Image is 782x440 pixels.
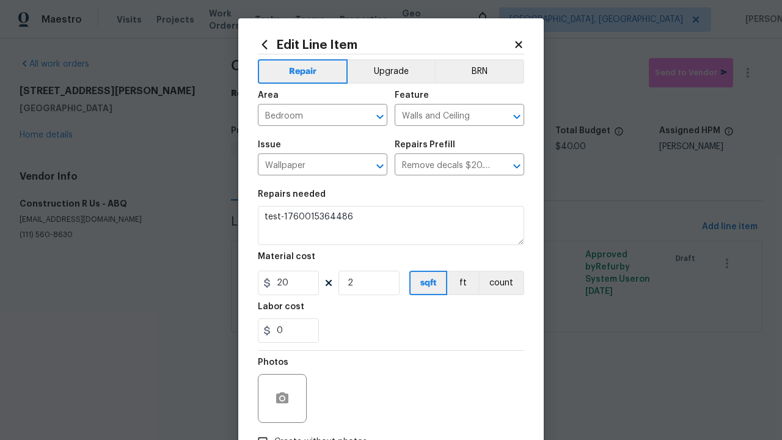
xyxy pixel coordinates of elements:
[508,158,525,175] button: Open
[258,141,281,149] h5: Issue
[258,206,524,245] textarea: test-1760015364486
[258,190,326,199] h5: Repairs needed
[395,141,455,149] h5: Repairs Prefill
[258,59,348,84] button: Repair
[258,91,279,100] h5: Area
[371,158,389,175] button: Open
[258,252,315,261] h5: Material cost
[447,271,478,295] button: ft
[371,108,389,125] button: Open
[409,271,447,295] button: sqft
[258,358,288,367] h5: Photos
[395,91,429,100] h5: Feature
[508,108,525,125] button: Open
[434,59,524,84] button: BRN
[258,302,304,311] h5: Labor cost
[258,38,513,51] h2: Edit Line Item
[478,271,524,295] button: count
[348,59,435,84] button: Upgrade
